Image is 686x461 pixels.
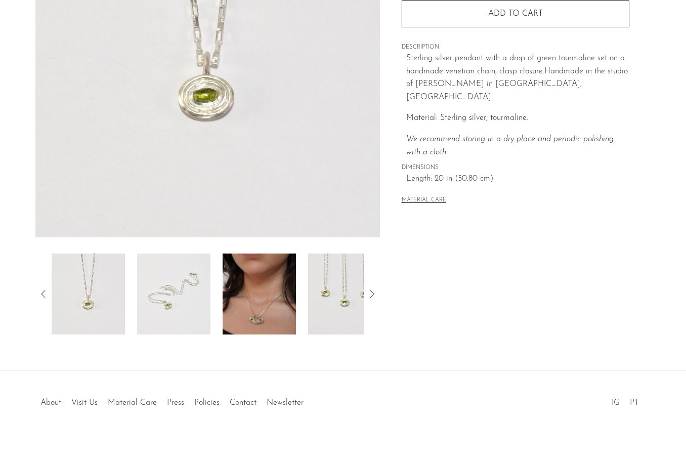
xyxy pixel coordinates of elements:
[402,197,446,204] button: MATERIAL CARE
[406,67,628,101] span: andmade in the studio of [PERSON_NAME] in [GEOGRAPHIC_DATA], [GEOGRAPHIC_DATA].
[406,173,629,186] span: Length: 20 in (50.80 cm)
[402,163,629,173] span: DIMENSIONS
[40,399,61,407] a: About
[308,254,381,334] img: Green Tourmaline Wavelet Necklace
[406,135,614,156] em: We recommend storing in a dry place and periodic polishing with a cloth.
[488,10,543,18] span: Add to cart
[223,254,296,334] img: Green Tourmaline Wavelet Necklace
[194,399,220,407] a: Policies
[137,254,210,334] img: Green Tourmaline Wavelet Necklace
[402,1,629,27] button: Add to cart
[71,399,98,407] a: Visit Us
[402,43,629,52] span: DESCRIPTION
[108,399,157,407] a: Material Care
[630,399,639,407] a: PT
[230,399,256,407] a: Contact
[406,52,629,104] p: Sterling silver pendant with a drop of green tourmaline set on a handmade venetian chain, clasp c...
[612,399,620,407] a: IG
[406,112,629,125] p: Material: Sterling silver, tourmaline.
[35,391,309,410] ul: Quick links
[607,391,644,410] ul: Social Medias
[167,399,184,407] a: Press
[52,254,125,334] img: Green Tourmaline Wavelet Necklace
